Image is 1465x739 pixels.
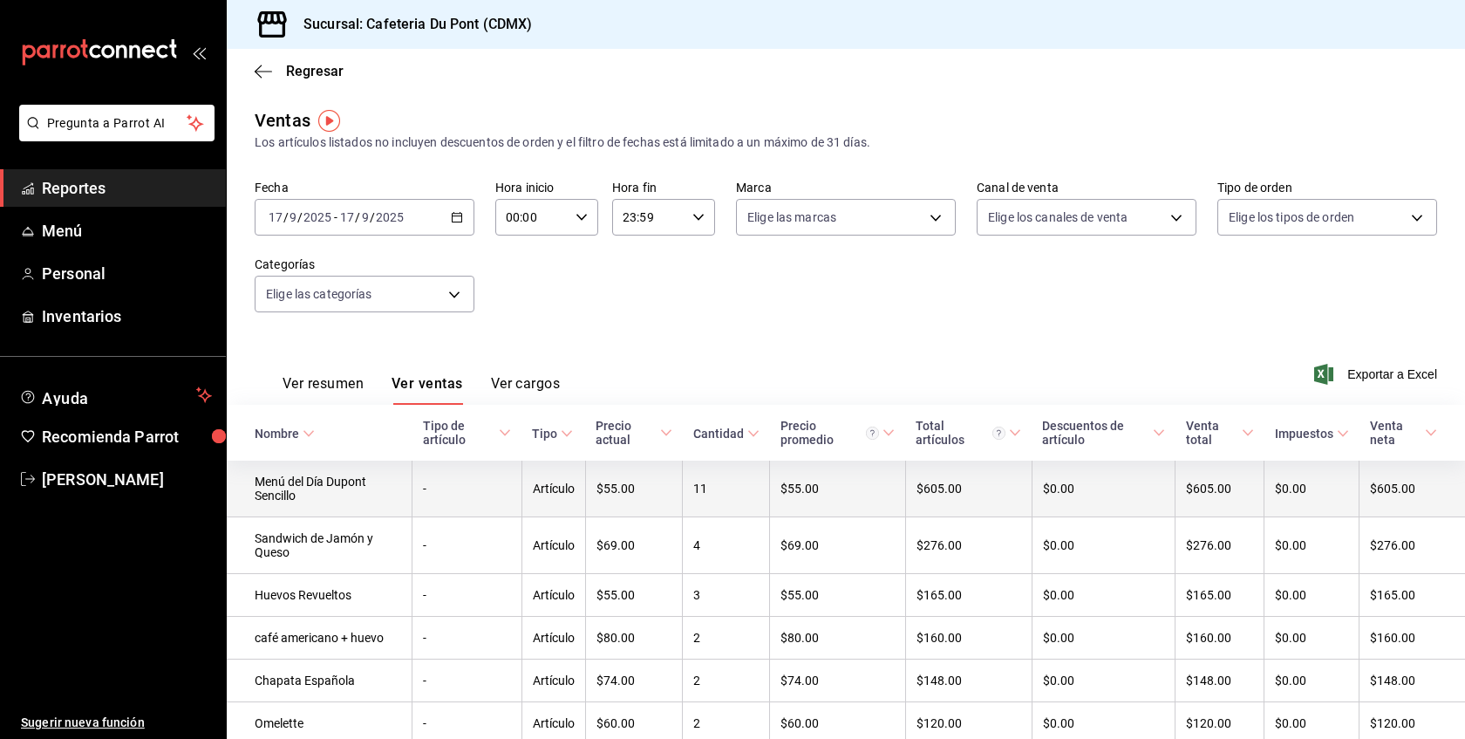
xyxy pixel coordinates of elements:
[1229,209,1354,226] span: Elige los tipos de orden
[905,461,1032,517] td: $605.00
[596,419,672,447] span: Precio actual
[283,210,289,224] span: /
[770,461,905,517] td: $55.00
[227,617,412,660] td: café americano + huevo
[1359,517,1465,574] td: $276.00
[770,517,905,574] td: $69.00
[1264,517,1359,574] td: $0.00
[521,517,585,574] td: Artículo
[916,419,1021,447] span: Total artículos
[192,45,206,59] button: open_drawer_menu
[303,210,332,224] input: ----
[290,14,532,35] h3: Sucursal: Cafeteria Du Pont (CDMX)
[683,574,770,617] td: 3
[334,210,337,224] span: -
[585,574,683,617] td: $55.00
[339,210,355,224] input: --
[318,110,340,132] img: Tooltip marker
[521,461,585,517] td: Artículo
[255,427,315,441] span: Nombre
[1032,461,1175,517] td: $0.00
[42,304,212,328] span: Inventarios
[1175,461,1264,517] td: $605.00
[361,210,370,224] input: --
[866,427,879,440] svg: Precio promedio = Total artículos / cantidad
[612,181,715,194] label: Hora fin
[1042,419,1148,447] div: Descuentos de artículo
[412,617,521,660] td: -
[905,660,1032,702] td: $148.00
[521,574,585,617] td: Artículo
[283,375,560,405] div: navigation tabs
[521,660,585,702] td: Artículo
[1032,574,1175,617] td: $0.00
[683,461,770,517] td: 11
[693,427,760,441] span: Cantidad
[770,617,905,660] td: $80.00
[255,258,474,270] label: Categorías
[375,210,405,224] input: ----
[1370,419,1437,447] span: Venta neta
[683,660,770,702] td: 2
[770,660,905,702] td: $74.00
[780,419,895,447] span: Precio promedio
[1186,419,1238,447] div: Venta total
[1370,419,1421,447] div: Venta neta
[596,419,657,447] div: Precio actual
[977,181,1196,194] label: Canal de venta
[42,385,189,406] span: Ayuda
[495,181,598,194] label: Hora inicio
[1359,574,1465,617] td: $165.00
[255,133,1437,152] div: Los artículos listados no incluyen descuentos de orden y el filtro de fechas está limitado a un m...
[1175,617,1264,660] td: $160.00
[21,714,212,732] span: Sugerir nueva función
[992,427,1005,440] svg: El total artículos considera cambios de precios en los artículos así como costos adicionales por ...
[747,209,836,226] span: Elige las marcas
[286,63,344,79] span: Regresar
[255,181,474,194] label: Fecha
[289,210,297,224] input: --
[1032,617,1175,660] td: $0.00
[255,427,299,441] div: Nombre
[1264,574,1359,617] td: $0.00
[355,210,360,224] span: /
[255,63,344,79] button: Regresar
[905,617,1032,660] td: $160.00
[227,660,412,702] td: Chapata Española
[227,517,412,574] td: Sandwich de Jamón y Queso
[770,574,905,617] td: $55.00
[780,419,879,447] div: Precio promedio
[491,375,561,405] button: Ver cargos
[988,209,1128,226] span: Elige los canales de venta
[12,127,215,145] a: Pregunta a Parrot AI
[47,114,187,133] span: Pregunta a Parrot AI
[42,468,212,491] span: [PERSON_NAME]
[227,461,412,517] td: Menú del Día Dupont Sencillo
[585,617,683,660] td: $80.00
[19,105,215,141] button: Pregunta a Parrot AI
[905,517,1032,574] td: $276.00
[1032,517,1175,574] td: $0.00
[297,210,303,224] span: /
[227,574,412,617] td: Huevos Revueltos
[1042,419,1164,447] span: Descuentos de artículo
[916,419,1005,447] div: Total artículos
[283,375,364,405] button: Ver resumen
[412,574,521,617] td: -
[42,176,212,200] span: Reportes
[1318,364,1437,385] button: Exportar a Excel
[1264,617,1359,660] td: $0.00
[532,427,573,441] span: Tipo
[370,210,375,224] span: /
[255,107,310,133] div: Ventas
[1175,660,1264,702] td: $148.00
[423,419,511,447] span: Tipo de artículo
[423,419,495,447] div: Tipo de artículo
[1275,427,1333,441] div: Impuestos
[1264,660,1359,702] td: $0.00
[1186,419,1254,447] span: Venta total
[532,427,557,441] div: Tipo
[1264,461,1359,517] td: $0.00
[392,375,463,405] button: Ver ventas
